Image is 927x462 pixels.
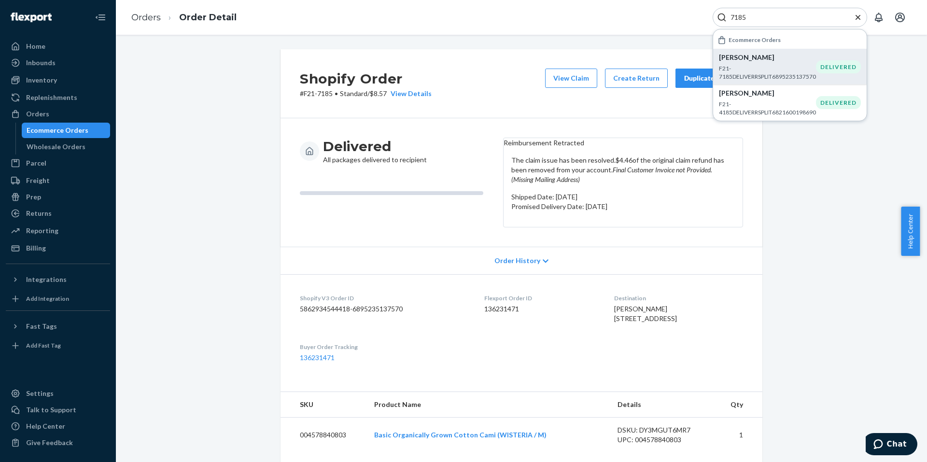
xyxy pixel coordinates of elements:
[26,176,50,185] div: Freight
[26,438,73,448] div: Give Feedback
[816,96,861,109] div: DELIVERED
[27,142,85,152] div: Wholesale Orders
[6,435,110,450] button: Give Feedback
[6,240,110,256] a: Billing
[6,106,110,122] a: Orders
[511,192,735,202] p: Shipped Date: [DATE]
[614,305,677,322] span: [PERSON_NAME] [STREET_ADDRESS]
[27,126,88,135] div: Ecommerce Orders
[494,256,540,266] span: Order History
[719,100,816,116] p: F21-4185DELIVERRSPLIT6821600198690
[484,304,598,314] dd: 136231471
[6,272,110,287] button: Integrations
[866,433,917,457] iframe: Opens a widget where you can chat to one of our agents
[890,8,910,27] button: Open account menu
[26,294,69,303] div: Add Integration
[6,173,110,188] a: Freight
[6,90,110,105] a: Replenishments
[300,69,432,89] h2: Shopify Order
[901,207,920,256] button: Help Center
[484,294,598,302] dt: Flexport Order ID
[26,58,56,68] div: Inbounds
[300,304,469,314] dd: 5862934544418-6895235137570
[6,386,110,401] a: Settings
[26,405,76,415] div: Talk to Support
[719,64,816,81] p: F21-7185DELIVERRSPLIT6895235137570
[366,392,610,418] th: Product Name
[281,418,366,453] td: 004578840803
[719,53,816,62] p: [PERSON_NAME]
[6,319,110,334] button: Fast Tags
[675,69,743,88] button: Duplicate Order
[614,294,743,302] dt: Destination
[300,89,432,98] p: # F21-7185 / $8.57
[26,322,57,331] div: Fast Tags
[11,13,52,22] img: Flexport logo
[131,12,161,23] a: Orders
[335,89,338,98] span: •
[26,109,49,119] div: Orders
[300,294,469,302] dt: Shopify V3 Order ID
[716,392,762,418] th: Qty
[6,39,110,54] a: Home
[26,158,46,168] div: Parcel
[605,69,668,88] button: Create Return
[729,37,781,43] h6: Ecommerce Orders
[869,8,888,27] button: Open notifications
[6,206,110,221] a: Returns
[716,418,762,453] td: 1
[6,189,110,205] a: Prep
[816,60,861,73] div: DELIVERED
[853,13,863,23] button: Close Search
[374,431,547,439] a: Basic Organically Grown Cotton Cami (WISTERIA / M)
[6,338,110,353] a: Add Fast Tag
[281,392,366,418] th: SKU
[91,8,110,27] button: Close Navigation
[6,223,110,238] a: Reporting
[340,89,367,98] span: Standard
[26,93,77,102] div: Replenishments
[684,73,735,83] div: Duplicate Order
[545,69,597,88] button: View Claim
[22,123,111,138] a: Ecommerce Orders
[26,192,41,202] div: Prep
[300,353,335,362] a: 136231471
[6,155,110,171] a: Parcel
[124,3,244,32] ol: breadcrumbs
[26,42,45,51] div: Home
[323,138,427,155] h3: Delivered
[511,155,735,184] p: The claim issue has been resolved. $4.46 of the original claim refund has been removed from your ...
[719,88,816,98] p: [PERSON_NAME]
[6,291,110,307] a: Add Integration
[26,226,58,236] div: Reporting
[387,89,432,98] button: View Details
[179,12,237,23] a: Order Detail
[6,55,110,70] a: Inbounds
[727,13,845,22] input: Search Input
[618,425,708,435] div: DSKU: DY3MGUT6MR7
[511,202,735,211] p: Promised Delivery Date: [DATE]
[610,392,716,418] th: Details
[6,419,110,434] a: Help Center
[26,389,54,398] div: Settings
[26,209,52,218] div: Returns
[504,138,743,148] header: Reimbursement Retracted
[300,343,469,351] dt: Buyer Order Tracking
[22,139,111,154] a: Wholesale Orders
[26,421,65,431] div: Help Center
[6,402,110,418] button: Talk to Support
[26,243,46,253] div: Billing
[717,13,727,22] svg: Search Icon
[6,72,110,88] a: Inventory
[26,75,57,85] div: Inventory
[323,138,427,165] div: All packages delivered to recipient
[618,435,708,445] div: UPC: 004578840803
[26,341,61,350] div: Add Fast Tag
[26,275,67,284] div: Integrations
